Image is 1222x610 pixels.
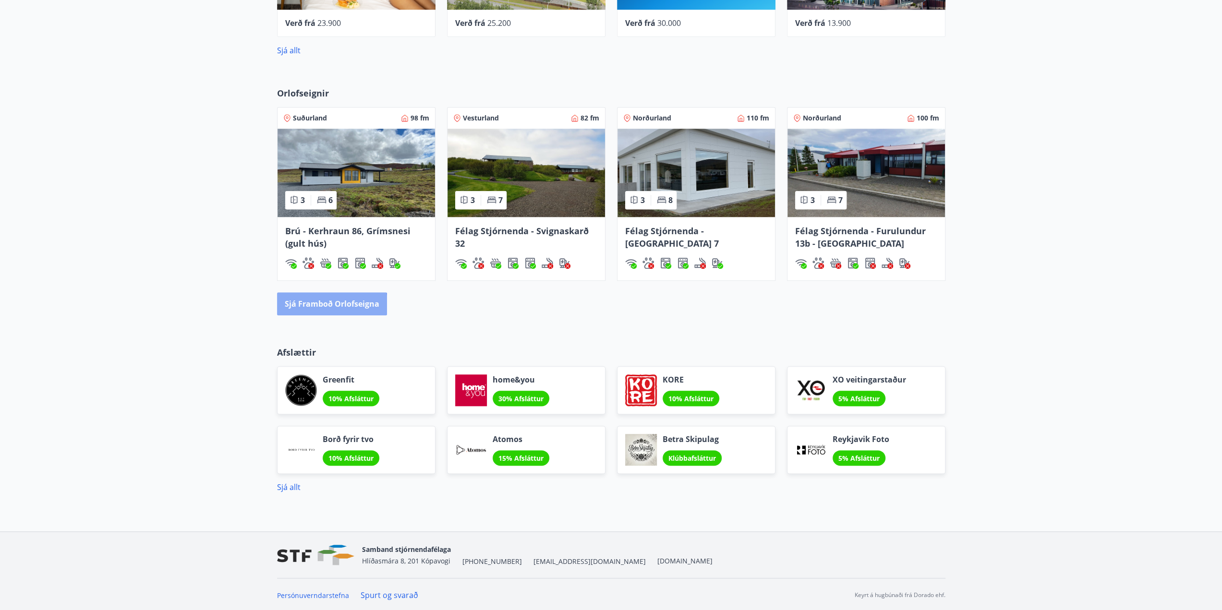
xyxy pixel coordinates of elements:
span: Félag Stjórnenda - [GEOGRAPHIC_DATA] 7 [625,225,719,249]
span: Reykjavik Foto [833,434,889,444]
div: Gæludýr [472,257,484,269]
img: hddCLTAnxqFUMr1fxmbGG8zWilo2syolR0f9UjPn.svg [354,257,366,269]
img: pxcaIm5dSOV3FS4whs1soiYWTwFQvksT25a9J10C.svg [642,257,654,269]
div: Gæludýr [302,257,314,269]
div: Reykingar / Vape [694,257,706,269]
span: Betra Skipulag [663,434,722,444]
div: Þráðlaust net [795,257,807,269]
span: Verð frá [455,18,485,28]
span: Suðurland [293,113,327,123]
span: 110 fm [747,113,769,123]
div: Reykingar / Vape [542,257,553,269]
span: 10% Afsláttur [668,394,714,403]
span: 3 [641,195,645,205]
img: HJRyFFsYp6qjeUYhR4dAD8CaCEsnIFYZ05miwXoh.svg [625,257,637,269]
span: home&you [493,374,549,385]
span: Félag Stjórnenda - Svignaskarð 32 [455,225,589,249]
span: Greenfit [323,374,379,385]
img: h89QDIuHlAdpqTriuIvuEWkTH976fOgBEOOeu1mi.svg [490,257,501,269]
img: Dl16BY4EX9PAW649lg1C3oBuIaAsR6QVDQBO2cTm.svg [507,257,519,269]
img: HJRyFFsYp6qjeUYhR4dAD8CaCEsnIFYZ05miwXoh.svg [285,257,297,269]
span: Verð frá [795,18,825,28]
span: 13.900 [827,18,851,28]
span: Norðurland [633,113,671,123]
span: 5% Afsláttur [838,394,880,403]
span: Brú - Kerhraun 86, Grímsnesi (gult hús) [285,225,411,249]
span: Hlíðasmára 8, 201 Kópavogi [362,556,450,565]
img: QNIUl6Cv9L9rHgMXwuzGLuiJOj7RKqxk9mBFPqjq.svg [372,257,383,269]
span: XO veitingarstaður [833,374,906,385]
img: h89QDIuHlAdpqTriuIvuEWkTH976fOgBEOOeu1mi.svg [320,257,331,269]
span: 98 fm [411,113,429,123]
span: KORE [663,374,719,385]
div: Þurrkari [524,257,536,269]
div: Hleðslustöð fyrir rafbíla [559,257,570,269]
span: 6 [328,195,333,205]
div: Þráðlaust net [285,257,297,269]
span: Samband stjórnendafélaga [362,545,451,554]
div: Þvottavél [660,257,671,269]
span: 10% Afsláttur [328,454,374,463]
div: Gæludýr [812,257,824,269]
span: 5% Afsláttur [838,454,880,463]
a: [DOMAIN_NAME] [657,556,713,565]
div: Reykingar / Vape [372,257,383,269]
div: Þvottavél [507,257,519,269]
span: Orlofseignir [277,87,329,99]
div: Þurrkari [354,257,366,269]
span: [PHONE_NUMBER] [462,557,522,566]
img: Paella dish [617,129,775,217]
span: [EMAIL_ADDRESS][DOMAIN_NAME] [533,557,646,566]
img: pxcaIm5dSOV3FS4whs1soiYWTwFQvksT25a9J10C.svg [812,257,824,269]
span: 23.900 [317,18,341,28]
span: 3 [811,195,815,205]
img: Dl16BY4EX9PAW649lg1C3oBuIaAsR6QVDQBO2cTm.svg [337,257,349,269]
img: QNIUl6Cv9L9rHgMXwuzGLuiJOj7RKqxk9mBFPqjq.svg [694,257,706,269]
span: 82 fm [581,113,599,123]
img: nH7E6Gw2rvWFb8XaSdRp44dhkQaj4PJkOoRYItBQ.svg [899,257,910,269]
img: hddCLTAnxqFUMr1fxmbGG8zWilo2syolR0f9UjPn.svg [524,257,536,269]
div: Gæludýr [642,257,654,269]
span: Vesturland [463,113,499,123]
span: Borð fyrir tvo [323,434,379,444]
div: Þurrkari [864,257,876,269]
span: 7 [838,195,843,205]
img: HJRyFFsYp6qjeUYhR4dAD8CaCEsnIFYZ05miwXoh.svg [795,257,807,269]
div: Heitur pottur [490,257,501,269]
span: Klúbbafsláttur [668,454,716,463]
span: 7 [498,195,503,205]
div: Þurrkari [677,257,689,269]
div: Heitur pottur [830,257,841,269]
span: Félag Stjórnenda - Furulundur 13b - [GEOGRAPHIC_DATA] [795,225,926,249]
span: 3 [471,195,475,205]
img: Dl16BY4EX9PAW649lg1C3oBuIaAsR6QVDQBO2cTm.svg [660,257,671,269]
p: Afslættir [277,346,945,359]
span: Norðurland [803,113,841,123]
img: Dl16BY4EX9PAW649lg1C3oBuIaAsR6QVDQBO2cTm.svg [847,257,859,269]
img: QNIUl6Cv9L9rHgMXwuzGLuiJOj7RKqxk9mBFPqjq.svg [882,257,893,269]
span: 10% Afsláttur [328,394,374,403]
img: pxcaIm5dSOV3FS4whs1soiYWTwFQvksT25a9J10C.svg [472,257,484,269]
span: Verð frá [285,18,315,28]
img: HJRyFFsYp6qjeUYhR4dAD8CaCEsnIFYZ05miwXoh.svg [455,257,467,269]
span: 100 fm [917,113,939,123]
img: QNIUl6Cv9L9rHgMXwuzGLuiJOj7RKqxk9mBFPqjq.svg [542,257,553,269]
a: Spurt og svarað [361,590,418,600]
span: Verð frá [625,18,655,28]
img: Paella dish [448,129,605,217]
span: 30% Afsláttur [498,394,544,403]
div: Þráðlaust net [625,257,637,269]
img: h89QDIuHlAdpqTriuIvuEWkTH976fOgBEOOeu1mi.svg [830,257,841,269]
div: Reykingar / Vape [882,257,893,269]
p: Keyrt á hugbúnaði frá Dorado ehf. [855,591,945,599]
div: Þvottavél [337,257,349,269]
div: Hleðslustöð fyrir rafbíla [389,257,400,269]
span: 30.000 [657,18,681,28]
div: Þráðlaust net [455,257,467,269]
span: 25.200 [487,18,511,28]
a: Sjá allt [277,482,301,492]
img: vjCaq2fThgY3EUYqSgpjEiBg6WP39ov69hlhuPVN.png [277,545,354,565]
img: hddCLTAnxqFUMr1fxmbGG8zWilo2syolR0f9UjPn.svg [677,257,689,269]
img: hddCLTAnxqFUMr1fxmbGG8zWilo2syolR0f9UjPn.svg [864,257,876,269]
img: nH7E6Gw2rvWFb8XaSdRp44dhkQaj4PJkOoRYItBQ.svg [559,257,570,269]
